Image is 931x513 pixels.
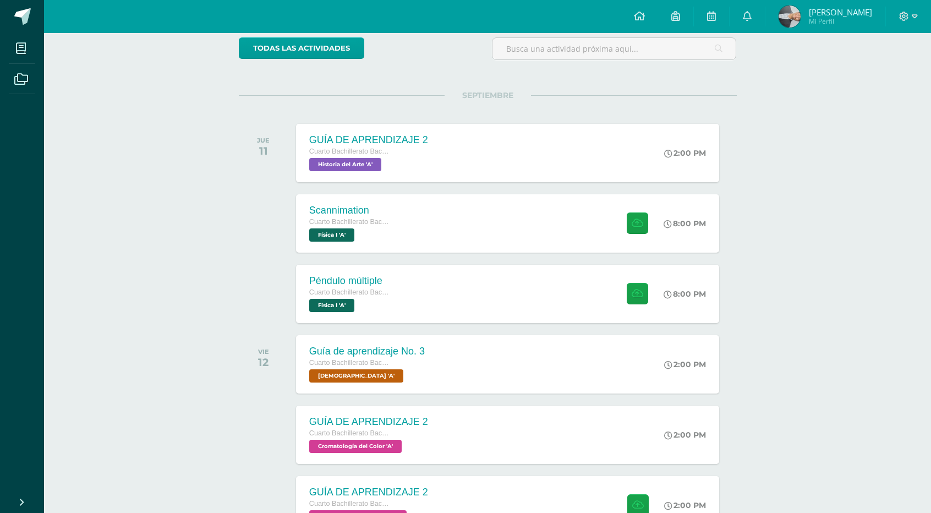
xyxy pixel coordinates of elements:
input: Busca una actividad próxima aquí... [492,38,736,59]
div: 2:00 PM [664,500,706,510]
div: GUÍA DE APRENDIZAJE 2 [309,416,428,428]
span: Cromatología del Color 'A' [309,440,402,453]
div: GUÍA DE APRENDIZAJE 2 [309,134,428,146]
div: VIE [258,348,269,356]
span: Historia del Arte 'A' [309,158,381,171]
div: 11 [257,144,270,157]
span: SEPTIEMBRE [445,90,531,100]
span: Física I 'A' [309,228,354,242]
span: [PERSON_NAME] [809,7,872,18]
span: Mi Perfil [809,17,872,26]
img: 35192d7430e2f8764a67b52301501797.png [779,6,801,28]
div: 8:00 PM [664,219,706,228]
span: Cuarto Bachillerato Bachillerato en CCLL con Orientación en Diseño Gráfico [309,500,392,507]
div: 2:00 PM [664,359,706,369]
span: Biblia 'A' [309,369,403,383]
div: GUÍA DE APRENDIZAJE 2 [309,487,428,498]
a: todas las Actividades [239,37,364,59]
span: Cuarto Bachillerato Bachillerato en CCLL con Orientación en Diseño Gráfico [309,429,392,437]
span: Cuarto Bachillerato Bachillerato en CCLL con Orientación en Diseño Gráfico [309,359,392,367]
div: JUE [257,137,270,144]
div: 12 [258,356,269,369]
div: 8:00 PM [664,289,706,299]
div: Péndulo múltiple [309,275,392,287]
div: Guía de aprendizaje No. 3 [309,346,425,357]
span: Cuarto Bachillerato Bachillerato en CCLL con Orientación en Diseño Gráfico [309,288,392,296]
div: Scannimation [309,205,392,216]
span: Cuarto Bachillerato Bachillerato en CCLL con Orientación en Diseño Gráfico [309,148,392,155]
div: 2:00 PM [664,430,706,440]
div: 2:00 PM [664,148,706,158]
span: Física I 'A' [309,299,354,312]
span: Cuarto Bachillerato Bachillerato en CCLL con Orientación en Diseño Gráfico [309,218,392,226]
